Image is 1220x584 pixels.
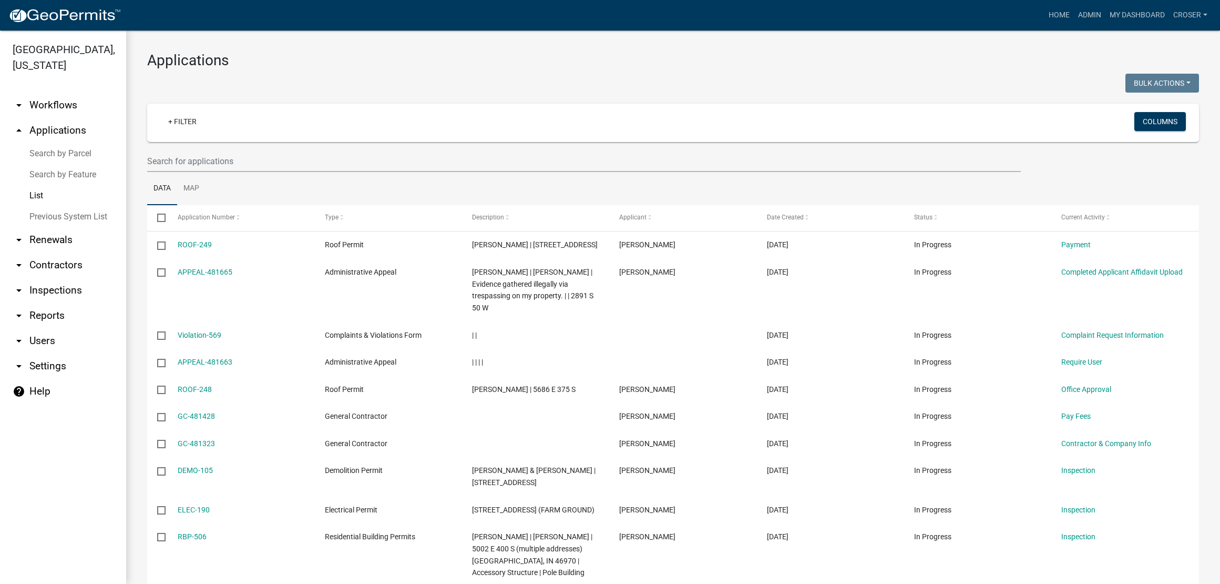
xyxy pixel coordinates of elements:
datatable-header-cell: Type [315,205,462,230]
span: 627 E State Road 18 | 200 WEST (FARM GROUND) [472,506,594,514]
datatable-header-cell: Date Created [756,205,904,230]
span: In Progress [914,268,951,276]
span: Cameron Phillips [619,466,675,475]
a: RBP-506 [178,532,207,541]
a: Admin [1074,5,1105,25]
span: Roof Permit [325,240,364,249]
span: In Progress [914,412,951,420]
span: 09/19/2025 [767,506,788,514]
input: Search for applications [147,150,1021,172]
a: Inspection [1061,506,1095,514]
a: ELEC-190 [178,506,210,514]
span: 09/19/2025 [767,532,788,541]
span: Administrative Appeal [325,358,396,366]
a: My Dashboard [1105,5,1169,25]
span: Roof Permit [325,385,364,394]
a: Pay Fees [1061,412,1091,420]
span: 09/21/2025 [767,358,788,366]
span: General Contractor [325,439,387,448]
span: Brad Utterback [619,506,675,514]
button: Bulk Actions [1125,74,1199,93]
a: Complaint Request Information [1061,331,1164,339]
a: Violation-569 [178,331,221,339]
span: Amanda J. Stewart [619,268,675,276]
span: Electrical Permit [325,506,377,514]
span: Complaints & Violations Form [325,331,422,339]
span: Application Number [178,214,235,221]
i: arrow_drop_down [13,259,25,271]
span: In Progress [914,466,951,475]
i: arrow_drop_down [13,234,25,246]
span: Type [325,214,339,221]
a: Data [147,172,177,206]
span: Status [914,214,932,221]
a: Inspection [1061,532,1095,541]
i: arrow_drop_down [13,99,25,112]
span: 09/20/2025 [767,412,788,420]
span: Pamela Gregory [619,439,675,448]
datatable-header-cell: Description [462,205,609,230]
span: John Foust | 5686 E 375 S [472,385,576,394]
span: Amanda J Stewart | Amanda J Stewart | Evidence gathered illegally via trespassing on my property.... [472,268,593,312]
span: Description [472,214,504,221]
span: Residential Building Permits [325,532,415,541]
span: General Contractor [325,412,387,420]
a: APPEAL-481665 [178,268,232,276]
span: Applicant [619,214,647,221]
a: Contractor & Company Info [1061,439,1151,448]
span: In Progress [914,439,951,448]
span: | | | | [472,358,483,366]
span: Phillips, Cameron & Kimberly | 504 W 10TH ST [472,466,596,487]
span: Dustin Echard [619,412,675,420]
a: APPEAL-481663 [178,358,232,366]
a: GC-481323 [178,439,215,448]
datatable-header-cell: Current Activity [1051,205,1198,230]
span: Alvin Hedrick [619,532,675,541]
span: In Progress [914,385,951,394]
datatable-header-cell: Status [904,205,1051,230]
a: GC-481428 [178,412,215,420]
i: help [13,385,25,398]
a: ROOF-249 [178,240,212,249]
i: arrow_drop_down [13,309,25,322]
span: Current Activity [1061,214,1105,221]
a: Payment [1061,240,1091,249]
span: Date Created [767,214,804,221]
datatable-header-cell: Applicant [609,205,756,230]
span: 09/19/2025 [767,466,788,475]
span: In Progress [914,506,951,514]
span: Demolition Permit [325,466,383,475]
button: Columns [1134,112,1186,131]
a: Office Approval [1061,385,1111,394]
a: DEMO-105 [178,466,213,475]
span: 09/21/2025 [767,240,788,249]
span: Alvin Hedrick | Alvin Hedrick | 5002 E 400 S (multiple addresses) PERU, IN 46970 | Accessory Stru... [472,532,592,577]
a: Map [177,172,206,206]
i: arrow_drop_down [13,335,25,347]
a: Completed Applicant Affidavit Upload [1061,268,1183,276]
datatable-header-cell: Application Number [167,205,314,230]
i: arrow_drop_up [13,124,25,137]
span: | | [472,331,477,339]
datatable-header-cell: Select [147,205,167,230]
i: arrow_drop_down [13,360,25,372]
span: In Progress [914,240,951,249]
span: Carolyn Rand | 3915 WEST RIVER ROAD [472,240,598,249]
a: croser [1169,5,1212,25]
span: In Progress [914,532,951,541]
span: 09/21/2025 [767,331,788,339]
span: Administrative Appeal [325,268,396,276]
i: arrow_drop_down [13,284,25,297]
a: + Filter [160,112,205,131]
a: Home [1044,5,1074,25]
span: 09/21/2025 [767,268,788,276]
span: 09/19/2025 [767,439,788,448]
span: 09/20/2025 [767,385,788,394]
h3: Applications [147,52,1199,69]
span: Glen wagler [619,240,675,249]
span: In Progress [914,331,951,339]
a: Require User [1061,358,1102,366]
a: Inspection [1061,466,1095,475]
span: Rachel Ann Clark [619,385,675,394]
span: In Progress [914,358,951,366]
